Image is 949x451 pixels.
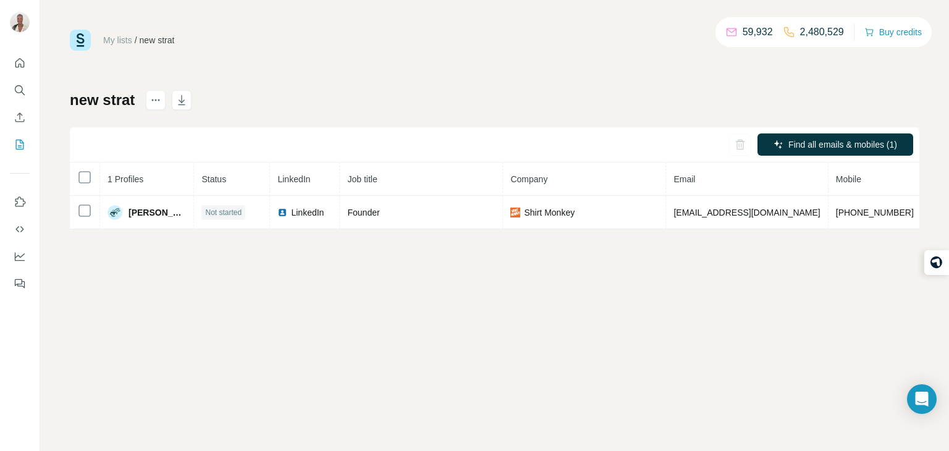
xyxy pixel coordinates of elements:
span: Email [673,174,695,184]
button: Use Surfe API [10,218,30,240]
span: Shirt Monkey [524,206,575,219]
span: Company [510,174,547,184]
img: Avatar [108,205,122,220]
span: [EMAIL_ADDRESS][DOMAIN_NAME] [673,208,820,217]
button: Feedback [10,272,30,295]
span: Mobile [836,174,861,184]
img: company-logo [510,208,520,217]
button: Use Surfe on LinkedIn [10,191,30,213]
h1: new strat [70,90,135,110]
button: Buy credits [864,23,922,41]
a: My lists [103,35,132,45]
button: Search [10,79,30,101]
button: My lists [10,133,30,156]
span: Founder [347,208,379,217]
span: Status [201,174,226,184]
p: 2,480,529 [800,25,844,40]
div: new strat [140,34,175,46]
button: Dashboard [10,245,30,268]
span: Find all emails & mobiles (1) [788,138,897,151]
div: Open Intercom Messenger [907,384,937,414]
button: Find all emails & mobiles (1) [757,133,913,156]
img: LinkedIn logo [277,208,287,217]
span: [PHONE_NUMBER] [836,208,914,217]
span: [PERSON_NAME] [129,206,186,219]
li: / [135,34,137,46]
button: actions [146,90,166,110]
button: Enrich CSV [10,106,30,129]
span: Job title [347,174,377,184]
p: 59,932 [743,25,773,40]
span: 1 Profiles [108,174,143,184]
img: Surfe Logo [70,30,91,51]
button: Quick start [10,52,30,74]
img: Avatar [10,12,30,32]
span: Not started [205,207,242,218]
span: LinkedIn [277,174,310,184]
span: LinkedIn [291,206,324,219]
